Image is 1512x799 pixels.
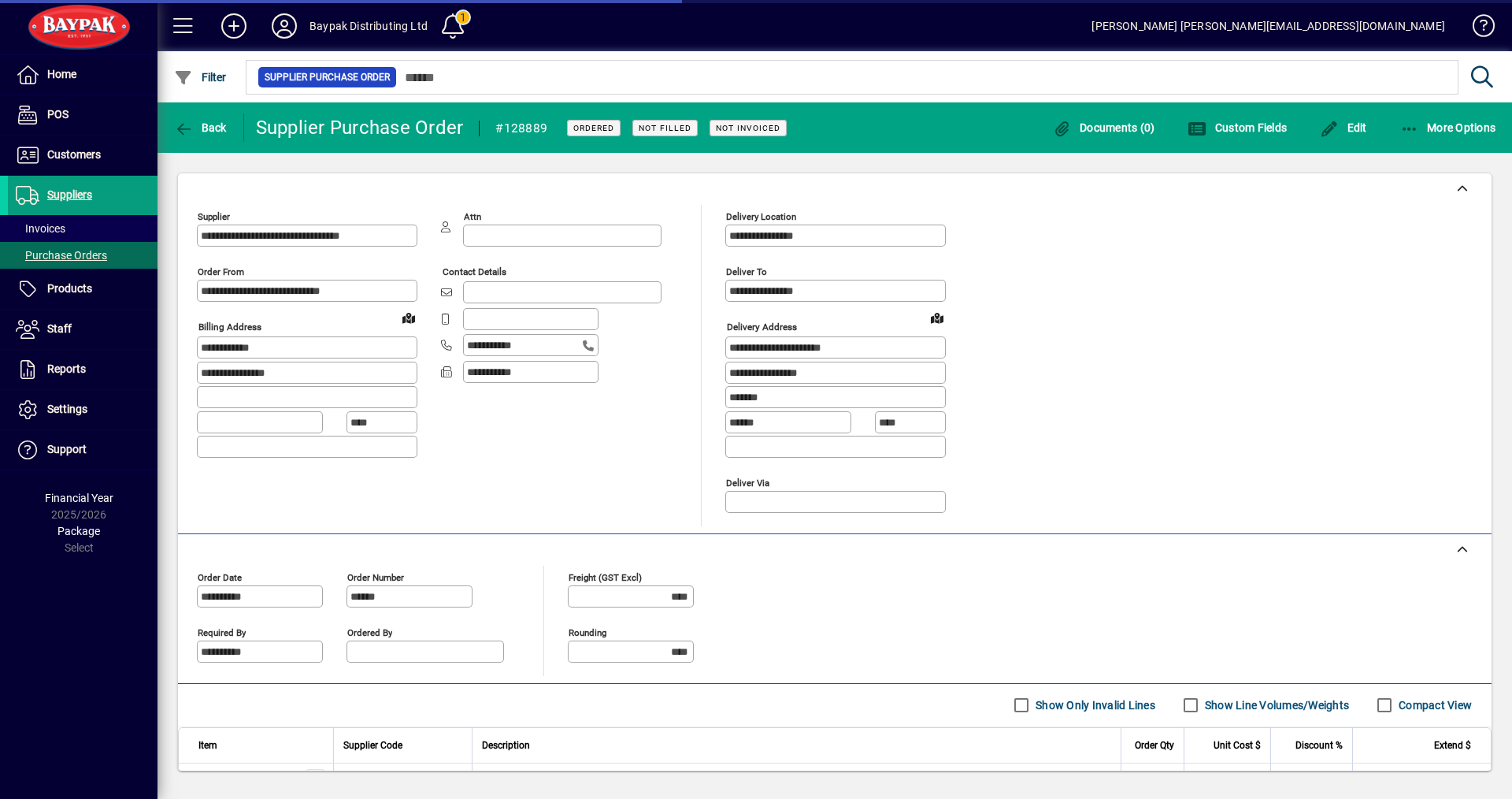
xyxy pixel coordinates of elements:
span: Supplier Code [343,737,402,754]
button: Edit [1316,113,1371,142]
td: 0.00 [1270,764,1352,795]
label: Show Only Invalid Lines [1032,697,1155,713]
mat-label: Attn [464,211,481,222]
span: Purchase Orders [16,249,107,262]
span: Extend $ [1434,737,1471,754]
span: Not Filled [639,123,691,133]
a: Customers [8,136,157,175]
mat-label: Rounding [569,626,606,637]
span: Suppliers [47,188,92,201]
td: 25.0000 [1121,764,1184,795]
span: Settings [47,403,87,415]
span: Home [47,68,76,80]
button: More Options [1396,113,1500,142]
mat-label: Deliver via [726,477,769,488]
mat-label: Ordered by [347,626,392,637]
a: Knowledge Base [1461,3,1492,54]
span: Ordered [573,123,614,133]
mat-label: Order number [347,571,404,582]
span: Order Qty [1135,737,1174,754]
span: Description [482,737,530,754]
a: Home [8,55,157,95]
mat-label: Order date [198,571,242,582]
span: Unit Cost $ [1214,737,1261,754]
mat-label: Freight (GST excl) [569,571,642,582]
label: Show Line Volumes/Weights [1202,697,1349,713]
span: Item [198,737,217,754]
mat-label: Order from [198,266,244,277]
span: Support [47,443,87,455]
a: Invoices [8,215,157,242]
span: Financial Year [45,492,113,504]
span: Discount % [1295,737,1343,754]
mat-label: Required by [198,626,246,637]
a: Purchase Orders [8,242,157,269]
a: View on map [396,305,421,330]
span: Not Invoiced [716,123,780,133]
mat-label: Deliver To [726,266,767,277]
span: Edit [1320,121,1367,134]
div: [PERSON_NAME] [PERSON_NAME][EMAIL_ADDRESS][DOMAIN_NAME] [1091,13,1445,39]
button: Profile [259,12,309,40]
a: View on map [925,305,950,330]
button: Add [209,12,259,40]
span: Customers [47,148,101,161]
label: Compact View [1395,697,1472,713]
a: Reports [8,350,157,389]
span: Back [174,121,227,134]
a: POS [8,95,157,135]
span: Products [47,282,92,295]
app-page-header-button: Back [157,113,244,142]
mat-label: Delivery Location [726,211,796,222]
span: Filter [174,71,227,84]
td: 5.2800 [1184,764,1270,795]
span: Package [57,525,100,537]
div: Supplier Purchase Order [256,115,464,140]
span: Documents (0) [1053,121,1155,134]
div: #128889 [495,116,547,141]
span: Invoices [16,222,65,235]
a: Staff [8,310,157,349]
span: POS [47,108,69,121]
span: Staff [47,322,72,335]
td: 132.00 [1352,764,1491,795]
div: Baypak Distributing Ltd [309,13,428,39]
button: Custom Fields [1184,113,1291,142]
a: Products [8,269,157,309]
span: Reports [47,362,86,375]
button: Back [170,113,231,142]
a: Support [8,430,157,470]
button: Filter [170,63,231,91]
span: Supplier Purchase Order [265,69,390,85]
a: Settings [8,390,157,429]
button: Documents (0) [1049,113,1159,142]
span: More Options [1400,121,1496,134]
span: Custom Fields [1188,121,1287,134]
mat-label: Supplier [198,211,230,222]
